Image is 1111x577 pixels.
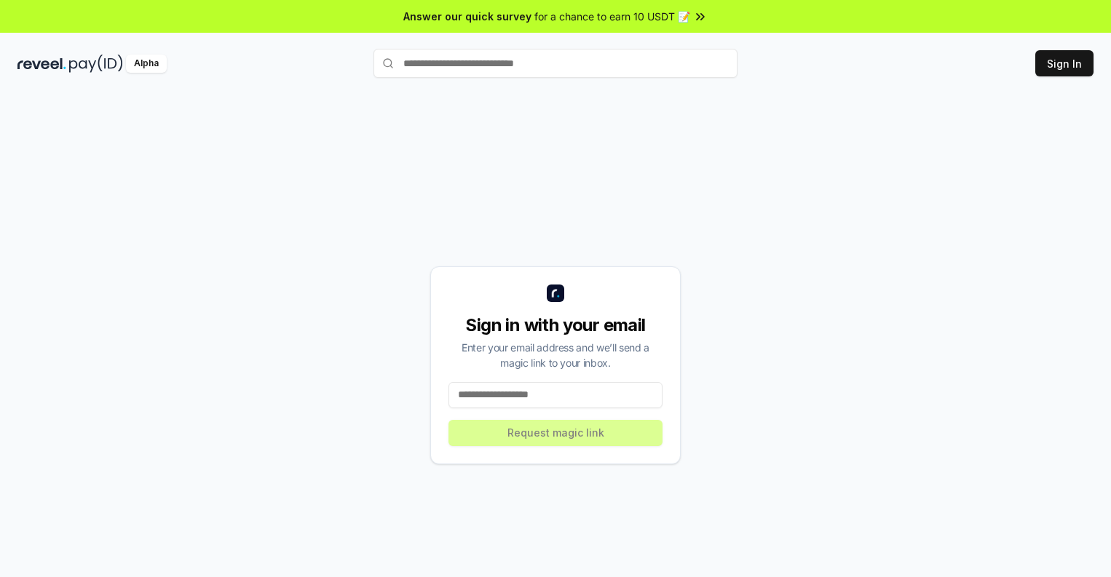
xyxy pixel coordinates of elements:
[17,55,66,73] img: reveel_dark
[547,284,564,302] img: logo_small
[448,340,663,370] div: Enter your email address and we’ll send a magic link to your inbox.
[534,9,690,24] span: for a chance to earn 10 USDT 📝
[448,314,663,337] div: Sign in with your email
[1035,50,1094,76] button: Sign In
[403,9,531,24] span: Answer our quick survey
[126,55,167,73] div: Alpha
[69,55,123,73] img: pay_id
